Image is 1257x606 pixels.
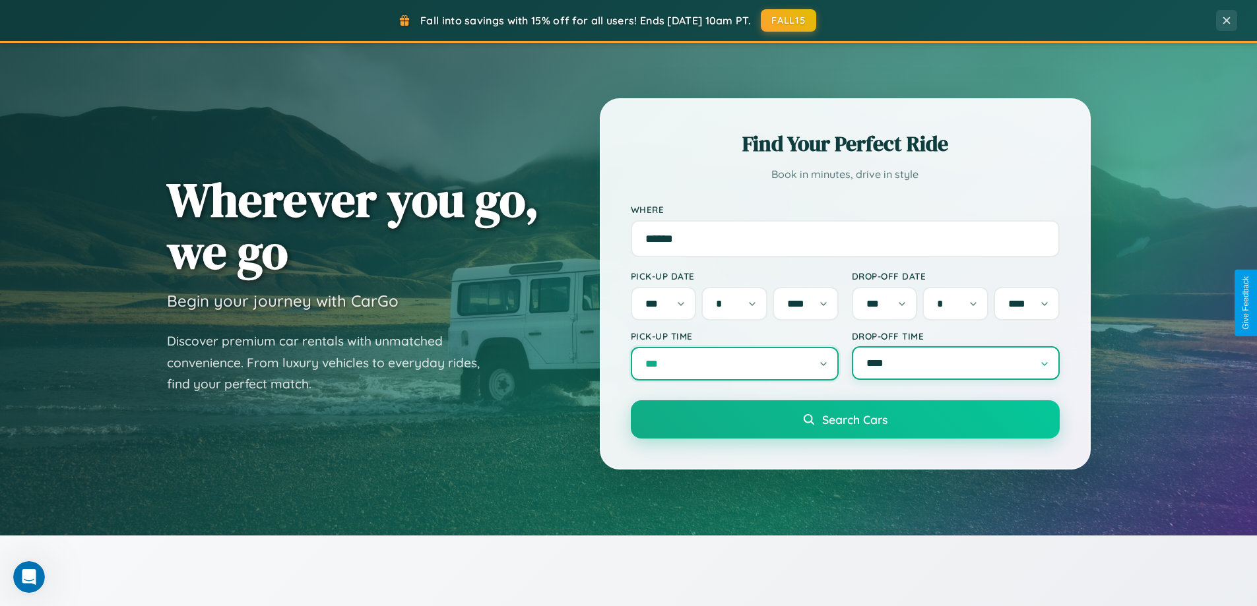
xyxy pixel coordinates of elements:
label: Pick-up Time [631,330,839,342]
p: Book in minutes, drive in style [631,165,1060,184]
h1: Wherever you go, we go [167,173,539,278]
span: Search Cars [822,412,887,427]
label: Where [631,204,1060,215]
div: Give Feedback [1241,276,1250,330]
h2: Find Your Perfect Ride [631,129,1060,158]
p: Discover premium car rentals with unmatched convenience. From luxury vehicles to everyday rides, ... [167,330,497,395]
label: Drop-off Date [852,270,1060,282]
h3: Begin your journey with CarGo [167,291,399,311]
span: Fall into savings with 15% off for all users! Ends [DATE] 10am PT. [420,14,751,27]
label: Drop-off Time [852,330,1060,342]
iframe: Intercom live chat [13,561,45,593]
button: FALL15 [761,9,816,32]
label: Pick-up Date [631,270,839,282]
button: Search Cars [631,400,1060,439]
